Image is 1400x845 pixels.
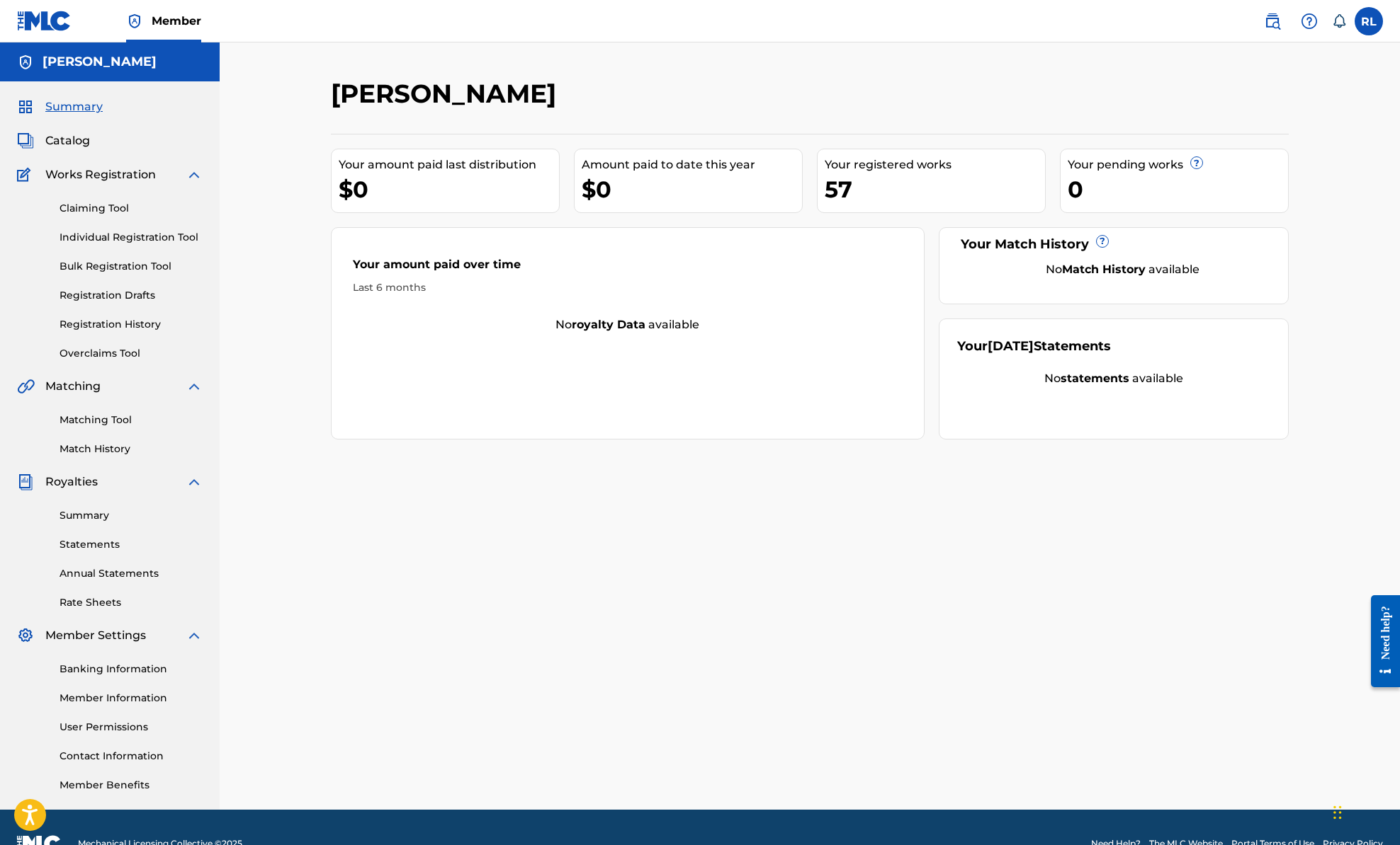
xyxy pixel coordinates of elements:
[45,98,103,115] span: Summary
[1333,791,1342,834] div: Перетащить
[60,413,203,427] a: Matching Tool
[186,166,203,183] img: expand
[60,566,203,581] a: Annual Statements
[353,256,903,280] div: Your amount paid over time
[17,98,34,115] img: Summary
[1329,777,1400,845] iframe: Chat Widget
[1191,157,1202,168] span: ?
[1097,236,1108,247] span: ?
[60,778,203,793] a: Member Benefits
[957,235,1271,254] div: Your Match History
[186,378,203,395] img: expand
[582,156,802,173] div: Amount paid to date this year
[45,166,156,183] span: Works Registration
[60,691,203,706] a: Member Information
[1295,7,1323,35] div: Help
[1258,7,1287,35] a: Public Search
[957,337,1111,356] div: Your Statements
[975,261,1271,278] div: No available
[17,54,34,71] img: Accounts
[60,595,203,610] a: Rate Sheets
[45,378,101,395] span: Matching
[353,280,903,295] div: Last 6 months
[60,508,203,523] a: Summary
[17,166,35,183] img: Works Registration
[60,346,203,361] a: Overclaims Tool
[60,288,203,303] a: Registration Drafts
[126,13,143,30] img: Top Rightsholder
[60,259,203,274] a: Bulk Registration Tool
[60,442,203,456] a: Match History
[60,317,203,332] a: Registration History
[339,156,559,173] div: Your amount paid last distribution
[1061,372,1129,385] strong: statements
[43,54,157,70] h5: Raman Laurynovich
[582,173,802,205] div: $0
[45,473,98,490] span: Royalties
[186,627,203,644] img: expand
[152,13,201,29] span: Member
[60,537,203,552] a: Statements
[45,132,90,149] span: Catalog
[60,662,203,677] a: Banking Information
[17,378,35,395] img: Matching
[1068,173,1288,205] div: 0
[572,318,645,331] strong: royalty data
[1062,263,1146,276] strong: Match History
[825,173,1045,205] div: 57
[339,173,559,205] div: $0
[1355,7,1383,35] div: User Menu
[60,230,203,245] a: Individual Registration Tool
[1332,14,1346,28] div: Notifications
[1329,777,1400,845] div: Виджет чата
[957,370,1271,387] div: No available
[1068,156,1288,173] div: Your pending works
[1264,13,1281,30] img: search
[60,749,203,764] a: Contact Information
[988,338,1034,354] span: [DATE]
[186,473,203,490] img: expand
[17,11,72,31] img: MLC Logo
[331,78,563,110] h2: [PERSON_NAME]
[60,201,203,216] a: Claiming Tool
[17,98,103,115] a: SummarySummary
[1301,13,1318,30] img: help
[17,473,34,490] img: Royalties
[17,132,90,149] a: CatalogCatalog
[60,720,203,735] a: User Permissions
[825,156,1045,173] div: Your registered works
[45,627,146,644] span: Member Settings
[17,627,34,644] img: Member Settings
[332,316,924,333] div: No available
[17,132,34,149] img: Catalog
[1360,585,1400,699] iframe: Resource Center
